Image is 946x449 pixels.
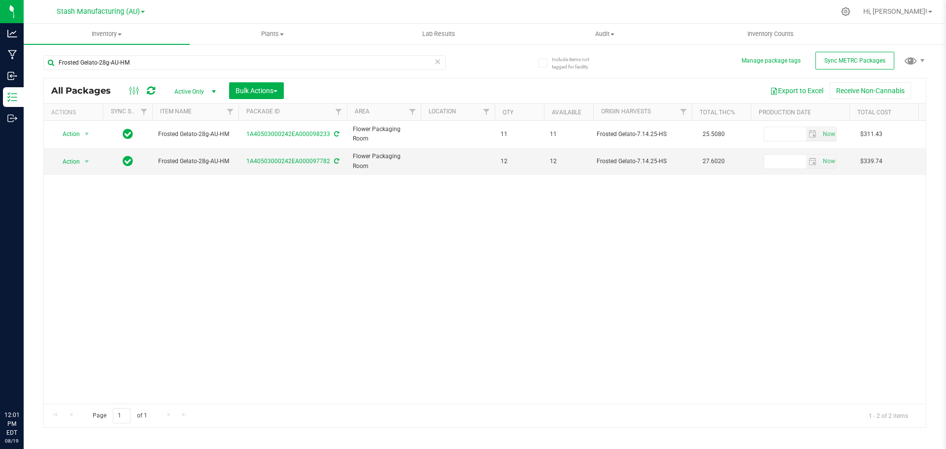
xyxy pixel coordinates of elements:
[246,131,330,138] a: 1A40503000242EA000098233
[820,127,837,141] span: Set Current date
[353,152,415,171] span: Flower Packaging Room
[759,109,811,116] a: Production Date
[84,408,155,423] span: Page of 1
[333,131,339,138] span: Sync from Compliance System
[815,52,894,69] button: Sync METRC Packages
[597,157,689,166] div: Frosted Gelato-7.14.25-HS
[158,157,233,166] span: Frosted Gelato-28g-AU-HM
[688,24,854,44] a: Inventory Counts
[57,7,140,16] span: Stash Manufacturing (AU)
[550,157,587,166] span: 12
[81,155,93,169] span: select
[861,408,916,423] span: 1 - 2 of 2 items
[820,155,836,169] span: select
[734,30,807,38] span: Inventory Counts
[51,85,121,96] span: All Packages
[356,24,522,44] a: Lab Results
[478,104,495,120] a: Filter
[54,127,80,141] span: Action
[7,92,17,102] inline-svg: Inventory
[333,158,339,165] span: Sync from Compliance System
[522,24,688,44] a: Audit
[601,108,651,115] a: Origin Harvests
[24,24,190,44] a: Inventory
[824,57,885,64] span: Sync METRC Packages
[246,158,330,165] a: 1A40503000242EA000097782
[855,127,887,141] span: $311.43
[158,130,233,139] span: Frosted Gelato-28g-AU-HM
[429,108,456,115] a: Location
[7,71,17,81] inline-svg: Inbound
[597,130,689,139] div: Frosted Gelato-7.14.25-HS
[190,24,356,44] a: Plants
[136,104,152,120] a: Filter
[857,109,891,116] a: Total Cost
[160,108,192,115] a: Item Name
[820,127,836,141] span: select
[855,154,887,169] span: $339.74
[552,109,581,116] a: Available
[7,50,17,60] inline-svg: Manufacturing
[501,130,538,139] span: 11
[123,154,133,168] span: In Sync
[742,57,801,65] button: Manage package tags
[806,127,820,141] span: select
[552,56,601,70] span: Include items not tagged for facility
[111,108,149,115] a: Sync Status
[405,104,421,120] a: Filter
[409,30,469,38] span: Lab Results
[7,29,17,38] inline-svg: Analytics
[434,55,441,68] span: Clear
[10,370,39,400] iframe: Resource center
[700,109,735,116] a: Total THC%
[355,108,370,115] a: Area
[503,109,513,116] a: Qty
[54,155,80,169] span: Action
[863,7,927,15] span: Hi, [PERSON_NAME]!
[43,55,446,70] input: Search Package ID, Item Name, SKU, Lot or Part Number...
[764,82,830,99] button: Export to Excel
[806,155,820,169] span: select
[820,154,837,169] span: Set Current date
[51,109,99,116] div: Actions
[81,127,93,141] span: select
[24,30,190,38] span: Inventory
[229,82,284,99] button: Bulk Actions
[246,108,280,115] a: Package ID
[550,130,587,139] span: 11
[4,437,19,445] p: 08/19
[190,30,355,38] span: Plants
[522,30,687,38] span: Audit
[331,104,347,120] a: Filter
[698,127,730,141] span: 25.5080
[698,154,730,169] span: 27.6020
[222,104,238,120] a: Filter
[840,7,852,16] div: Manage settings
[113,408,131,423] input: 1
[676,104,692,120] a: Filter
[830,82,911,99] button: Receive Non-Cannabis
[236,87,277,95] span: Bulk Actions
[501,157,538,166] span: 12
[7,113,17,123] inline-svg: Outbound
[353,125,415,143] span: Flower Packaging Room
[4,411,19,437] p: 12:01 PM EDT
[123,127,133,141] span: In Sync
